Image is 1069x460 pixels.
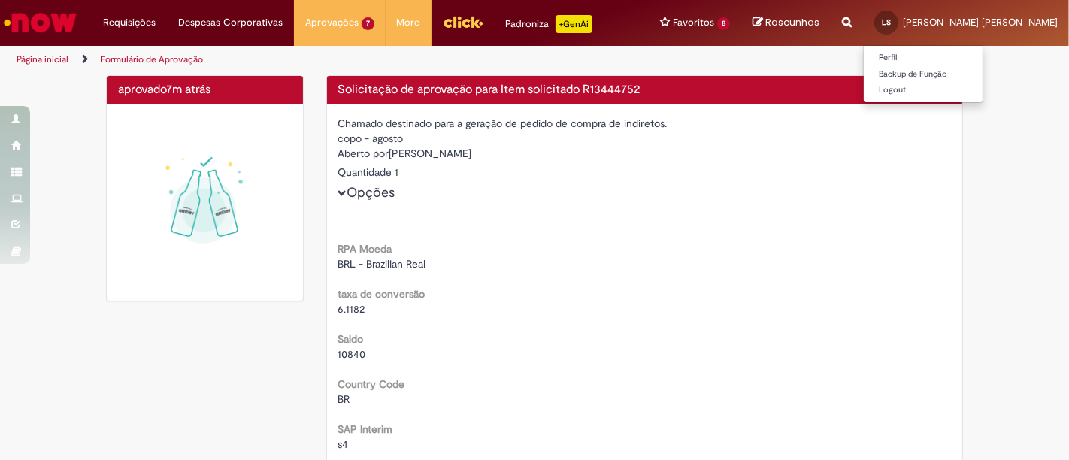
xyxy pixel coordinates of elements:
span: 8 [717,17,730,30]
b: SAP Interim [338,422,393,436]
h4: aprovado [118,83,292,97]
span: BR [338,392,350,406]
span: More [397,15,420,30]
b: Country Code [338,377,405,391]
span: 10840 [338,347,366,361]
span: 7m atrás [166,82,210,97]
div: Padroniza [506,15,592,33]
h4: Solicitação de aprovação para Item solicitado R13444752 [338,83,952,97]
time: 28/08/2025 09:57:29 [166,82,210,97]
div: Quantidade 1 [338,165,952,180]
div: [PERSON_NAME] [338,146,952,165]
label: Aberto por [338,146,389,161]
a: Página inicial [17,53,68,65]
span: BRL - Brazilian Real [338,257,426,271]
a: Backup de Função [864,66,983,83]
b: RPA Moeda [338,242,392,256]
span: Rascunhos [765,15,819,29]
b: taxa de conversão [338,287,425,301]
span: Despesas Corporativas [178,15,283,30]
img: sucesso_1.gif [118,116,292,289]
span: Aprovações [305,15,359,30]
img: ServiceNow [2,8,79,38]
span: [PERSON_NAME] [PERSON_NAME] [903,16,1058,29]
a: Rascunhos [753,16,819,30]
span: 6.1182 [338,302,365,316]
a: Logout [864,82,983,98]
p: +GenAi [556,15,592,33]
b: Saldo [338,332,364,346]
span: s4 [338,437,349,451]
div: copo - agosto [338,131,952,146]
img: click_logo_yellow_360x200.png [443,11,483,33]
span: LS [882,17,891,27]
a: Formulário de Aprovação [101,53,203,65]
span: Requisições [103,15,156,30]
span: 7 [362,17,374,30]
div: Chamado destinado para a geração de pedido de compra de indiretos. [338,116,952,131]
a: Perfil [864,50,983,66]
ul: Trilhas de página [11,46,701,74]
span: Favoritos [673,15,714,30]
